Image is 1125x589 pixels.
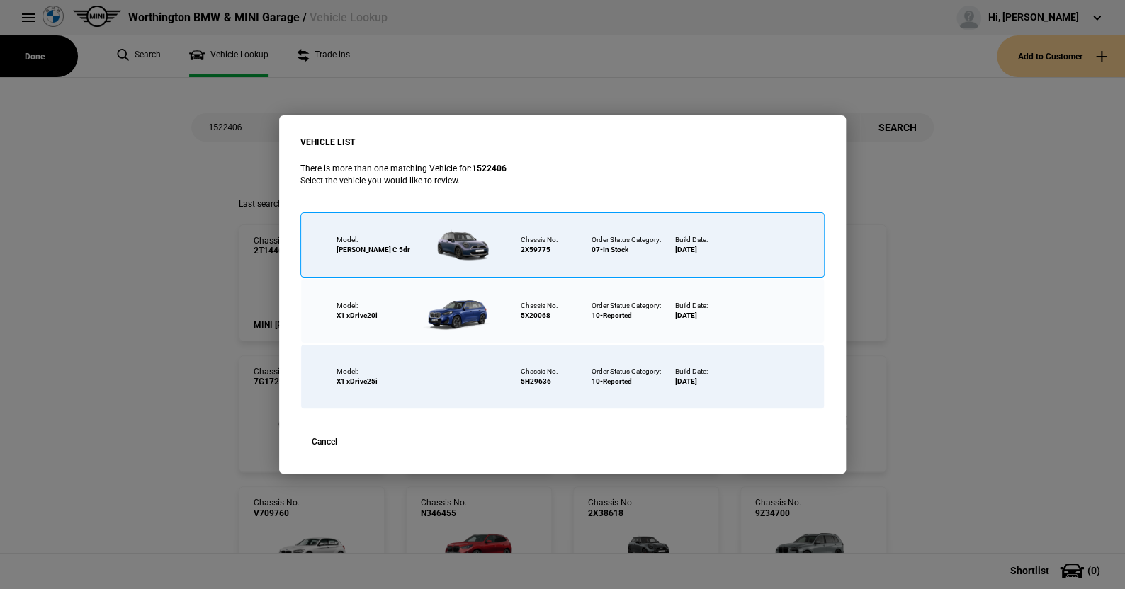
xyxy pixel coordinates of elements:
[675,235,708,245] div: Build Date:
[592,301,661,311] div: Order Status Category:
[521,377,551,387] div: 5H29636
[675,301,708,311] div: Build Date:
[521,235,558,245] div: Chassis No.
[592,311,632,321] div: 10-Reported
[592,367,661,377] div: Order Status Category:
[675,367,708,377] div: Build Date:
[521,301,558,311] div: Chassis No.
[521,311,550,321] div: 5X20068
[337,245,414,255] div: [PERSON_NAME] C 5dr
[592,235,661,245] div: Order Status Category:
[521,245,550,255] div: 2X59775
[300,431,349,452] button: Cancel
[675,377,697,387] div: [DATE]
[675,311,697,321] div: [DATE]
[337,301,414,311] div: Model:
[337,377,414,387] div: X1 xDrive25i
[675,245,697,255] div: [DATE]
[337,235,414,245] div: Model:
[300,163,825,187] p: There is more than one matching Vehicle for: Select the vehicle you would like to review.
[300,137,355,147] strong: VEHICLE LIST
[472,164,507,173] strong: 1522406
[592,245,628,255] div: 07-In Stock
[337,367,414,377] div: Model:
[521,367,558,377] div: Chassis No.
[592,377,632,387] div: 10-Reported
[337,311,414,321] div: X1 xDrive20i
